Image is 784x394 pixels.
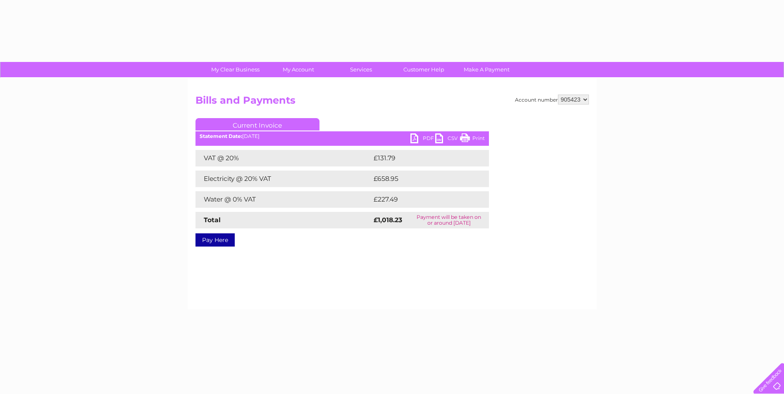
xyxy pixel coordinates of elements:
[372,150,473,166] td: £131.79
[195,233,235,247] a: Pay Here
[200,133,242,139] b: Statement Date:
[327,62,395,77] a: Services
[372,171,474,187] td: £658.95
[453,62,521,77] a: Make A Payment
[409,212,489,228] td: Payment will be taken on or around [DATE]
[410,133,435,145] a: PDF
[374,216,402,224] strong: £1,018.23
[195,171,372,187] td: Electricity @ 20% VAT
[264,62,332,77] a: My Account
[201,62,269,77] a: My Clear Business
[460,133,485,145] a: Print
[435,133,460,145] a: CSV
[372,191,474,208] td: £227.49
[195,118,319,131] a: Current Invoice
[515,95,589,104] div: Account number
[390,62,458,77] a: Customer Help
[195,150,372,166] td: VAT @ 20%
[204,216,221,224] strong: Total
[195,95,589,110] h2: Bills and Payments
[195,133,489,139] div: [DATE]
[195,191,372,208] td: Water @ 0% VAT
